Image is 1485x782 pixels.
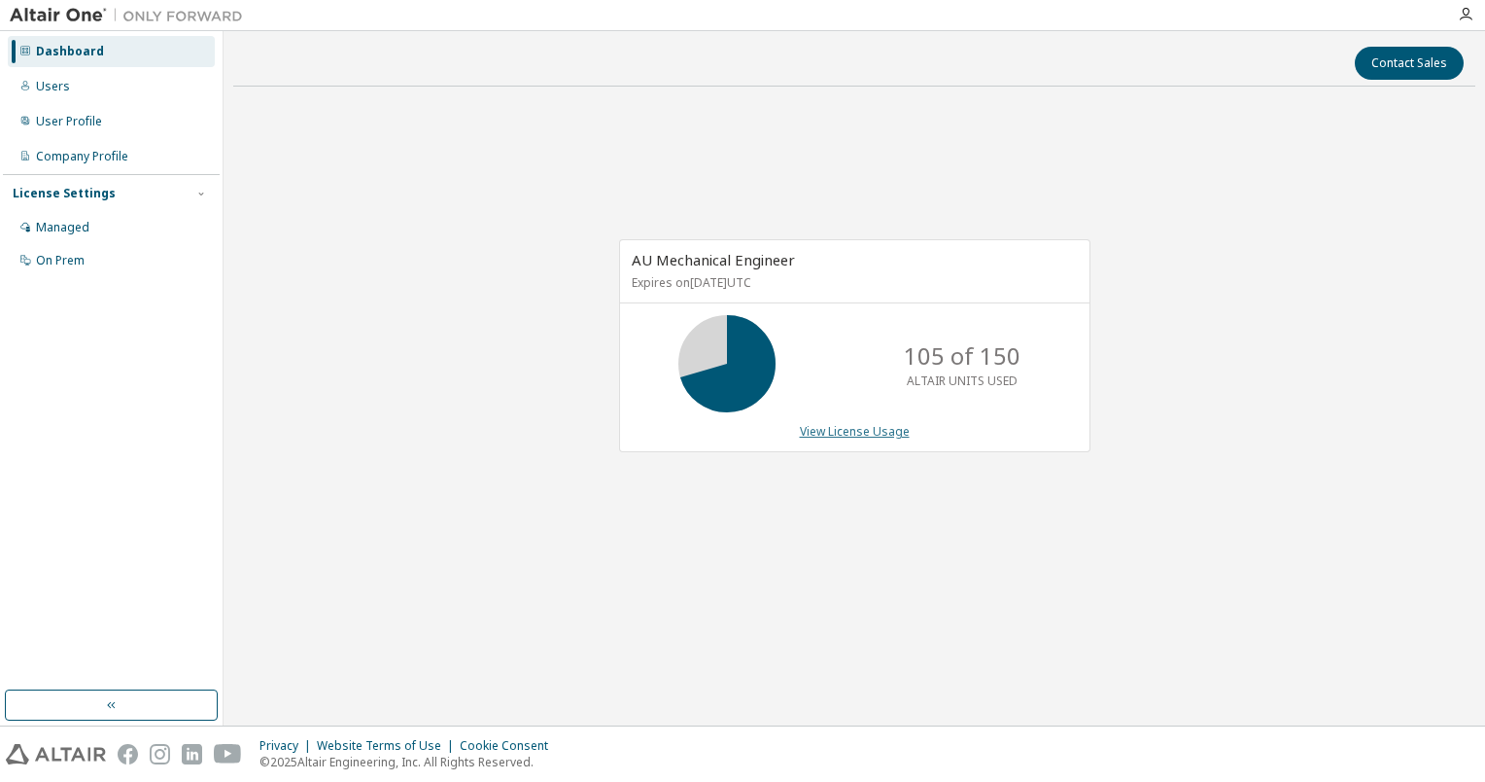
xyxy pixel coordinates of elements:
[632,274,1073,291] p: Expires on [DATE] UTC
[907,373,1018,389] p: ALTAIR UNITS USED
[259,738,317,754] div: Privacy
[36,220,89,235] div: Managed
[36,79,70,94] div: Users
[36,114,102,129] div: User Profile
[259,754,560,770] p: © 2025 Altair Engineering, Inc. All Rights Reserved.
[36,149,128,164] div: Company Profile
[150,744,170,764] img: instagram.svg
[904,339,1020,373] p: 105 of 150
[36,44,104,59] div: Dashboard
[317,738,460,754] div: Website Terms of Use
[10,6,253,25] img: Altair One
[182,744,202,764] img: linkedin.svg
[36,253,85,268] div: On Prem
[118,744,138,764] img: facebook.svg
[13,186,116,201] div: License Settings
[632,250,795,269] span: AU Mechanical Engineer
[800,423,910,440] a: View License Usage
[214,744,242,764] img: youtube.svg
[460,738,560,754] div: Cookie Consent
[1355,47,1464,80] button: Contact Sales
[6,744,106,764] img: altair_logo.svg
